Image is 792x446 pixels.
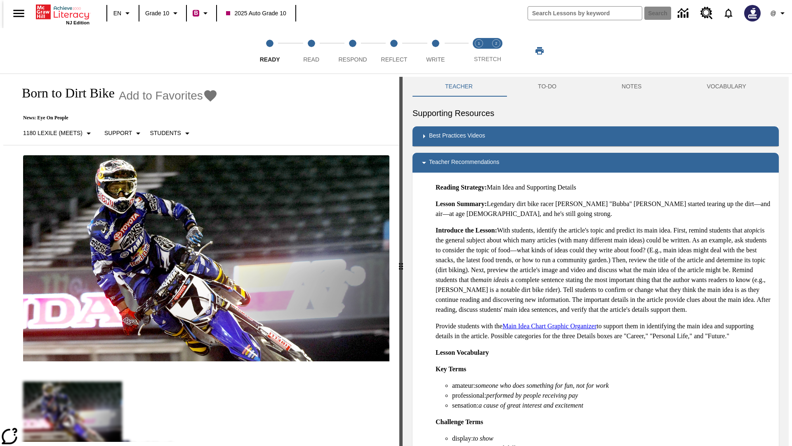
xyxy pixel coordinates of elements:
[287,28,335,74] button: Read step 2 of 5
[119,89,203,102] span: Add to Favorites
[452,381,772,391] li: amateur:
[13,115,218,121] p: News: Eye On People
[150,129,181,138] p: Students
[475,382,609,389] em: someone who does something for fun, not for work
[436,321,772,341] p: Provide students with the to support them in identifying the main idea and supporting details in ...
[673,2,695,25] a: Data Center
[478,276,505,283] em: main idea
[399,77,403,446] div: Press Enter or Spacebar and then press right and left arrow keys to move the slider
[474,56,501,62] span: STRETCH
[436,365,466,372] strong: Key Terms
[329,28,377,74] button: Respond step 3 of 5
[452,434,772,444] li: display:
[412,107,779,120] h6: Supporting Resources
[467,28,491,74] button: Stretch Read step 1 of 2
[23,155,389,362] img: Motocross racer James Stewart flies through the air on his dirt bike.
[3,77,399,442] div: reading
[770,9,776,18] span: @
[426,56,445,63] span: Write
[260,56,280,63] span: Ready
[145,9,169,18] span: Grade 10
[412,126,779,146] div: Best Practices Videos
[194,8,198,18] span: B
[189,6,214,21] button: Boost Class color is violet red. Change class color
[412,153,779,173] div: Teacher Recommendations
[747,227,760,234] em: topic
[436,199,772,219] p: Legendary dirt bike racer [PERSON_NAME] "Bubba" [PERSON_NAME] started tearing up the dirt—and air...
[429,158,499,168] p: Teacher Recommendations
[695,2,718,24] a: Resource Center, Will open in new tab
[484,28,508,74] button: Stretch Respond step 2 of 2
[473,435,493,442] em: to show
[412,77,779,97] div: Instructional Panel Tabs
[110,6,136,21] button: Language: EN, Select a language
[436,418,483,425] strong: Challenge Terms
[436,225,772,315] p: With students, identify the article's topic and predict its main idea. First, remind students tha...
[119,88,218,103] button: Add to Favorites - Born to Dirt Bike
[718,2,739,24] a: Notifications
[66,20,90,25] span: NJ Edition
[505,77,589,97] button: TO-DO
[495,41,497,45] text: 2
[436,184,487,191] strong: Reading Strategy:
[23,129,82,138] p: 1180 Lexile (Meets)
[478,402,583,409] em: a cause of great interest and excitement
[338,56,367,63] span: Respond
[13,85,115,101] h1: Born to Dirt Bike
[20,126,97,141] button: Select Lexile, 1180 Lexile (Meets)
[146,126,195,141] button: Select Student
[36,3,90,25] div: Home
[739,2,766,24] button: Select a new avatar
[589,77,674,97] button: NOTES
[486,392,578,399] em: performed by people receiving pay
[7,1,31,26] button: Open side menu
[436,349,489,356] strong: Lesson Vocabulary
[766,6,792,21] button: Profile/Settings
[436,183,772,192] p: Main Idea and Supporting Details
[104,129,132,138] p: Support
[142,6,184,21] button: Grade: Grade 10, Select a grade
[113,9,121,18] span: EN
[526,43,553,58] button: Print
[452,401,772,410] li: sensation:
[412,28,460,74] button: Write step 5 of 5
[744,5,761,21] img: Avatar
[528,7,642,20] input: search field
[226,9,286,18] span: 2025 Auto Grade 10
[101,126,146,141] button: Scaffolds, Support
[502,323,596,330] a: Main Idea Chart Graphic Organizer
[674,77,779,97] button: VOCABULARY
[436,200,487,207] strong: Lesson Summary:
[429,131,485,141] p: Best Practices Videos
[412,77,505,97] button: Teacher
[478,41,480,45] text: 1
[381,56,408,63] span: Reflect
[246,28,294,74] button: Ready step 1 of 5
[436,227,497,234] strong: Introduce the Lesson:
[303,56,319,63] span: Read
[452,391,772,401] li: professional:
[403,77,789,446] div: activity
[370,28,418,74] button: Reflect step 4 of 5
